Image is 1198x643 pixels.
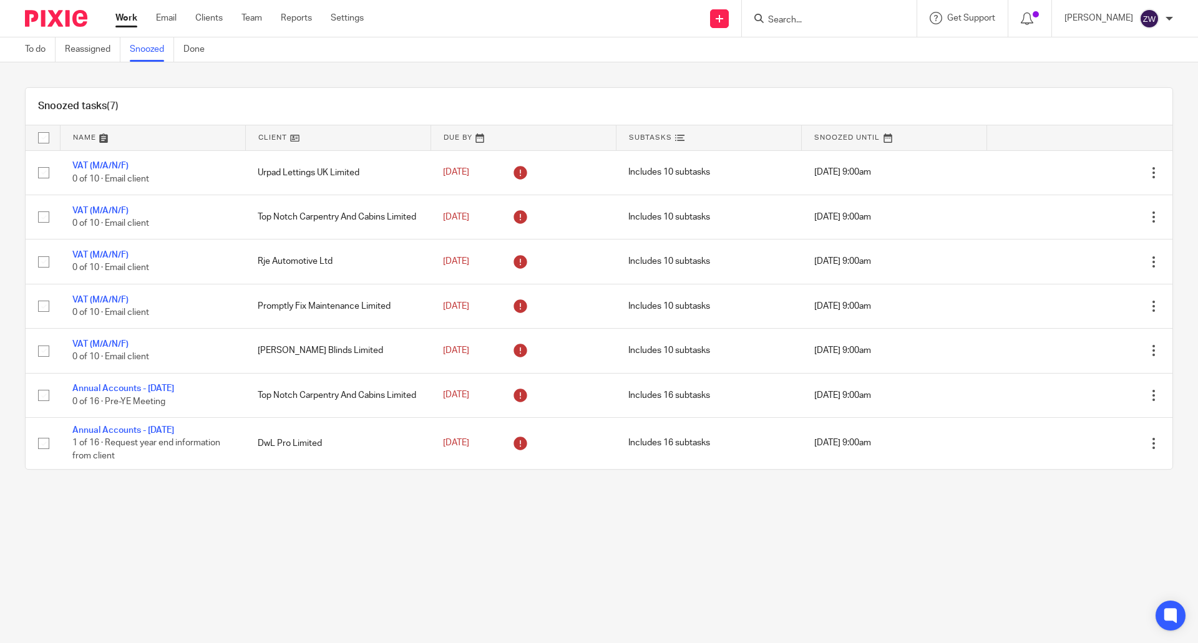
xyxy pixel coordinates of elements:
[72,439,220,461] span: 1 of 16 · Request year end information from client
[245,239,431,284] td: Rje Automotive Ltd
[72,251,129,259] a: VAT (M/A/N/F)
[245,150,431,195] td: Urpad Lettings UK Limited
[628,213,710,221] span: Includes 10 subtasks
[443,346,469,355] span: [DATE]
[814,391,871,400] span: [DATE] 9:00am
[628,258,710,266] span: Includes 10 subtasks
[281,12,312,24] a: Reports
[72,426,174,435] a: Annual Accounts - [DATE]
[25,10,87,27] img: Pixie
[443,213,469,221] span: [DATE]
[443,391,469,400] span: [DATE]
[72,264,149,273] span: 0 of 10 · Email client
[72,206,129,215] a: VAT (M/A/N/F)
[628,391,710,400] span: Includes 16 subtasks
[814,213,871,221] span: [DATE] 9:00am
[947,14,995,22] span: Get Support
[628,439,710,448] span: Includes 16 subtasks
[38,100,119,113] h1: Snoozed tasks
[72,175,149,183] span: 0 of 10 · Email client
[245,195,431,239] td: Top Notch Carpentry And Cabins Limited
[443,439,469,448] span: [DATE]
[72,397,165,406] span: 0 of 16 · Pre-YE Meeting
[443,302,469,311] span: [DATE]
[72,219,149,228] span: 0 of 10 · Email client
[241,12,262,24] a: Team
[767,15,879,26] input: Search
[245,418,431,469] td: DwL Pro Limited
[245,329,431,373] td: [PERSON_NAME] Blinds Limited
[25,37,56,62] a: To do
[195,12,223,24] a: Clients
[183,37,214,62] a: Done
[628,302,710,311] span: Includes 10 subtasks
[443,168,469,177] span: [DATE]
[814,258,871,266] span: [DATE] 9:00am
[72,384,174,393] a: Annual Accounts - [DATE]
[1064,12,1133,24] p: [PERSON_NAME]
[72,340,129,349] a: VAT (M/A/N/F)
[115,12,137,24] a: Work
[629,134,672,141] span: Subtasks
[65,37,120,62] a: Reassigned
[107,101,119,111] span: (7)
[628,346,710,355] span: Includes 10 subtasks
[814,346,871,355] span: [DATE] 9:00am
[156,12,177,24] a: Email
[72,308,149,317] span: 0 of 10 · Email client
[331,12,364,24] a: Settings
[1139,9,1159,29] img: svg%3E
[814,168,871,177] span: [DATE] 9:00am
[72,296,129,304] a: VAT (M/A/N/F)
[72,353,149,362] span: 0 of 10 · Email client
[245,373,431,417] td: Top Notch Carpentry And Cabins Limited
[443,257,469,266] span: [DATE]
[814,302,871,311] span: [DATE] 9:00am
[130,37,174,62] a: Snoozed
[814,439,871,448] span: [DATE] 9:00am
[72,162,129,170] a: VAT (M/A/N/F)
[628,168,710,177] span: Includes 10 subtasks
[245,284,431,328] td: Promptly Fix Maintenance Limited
